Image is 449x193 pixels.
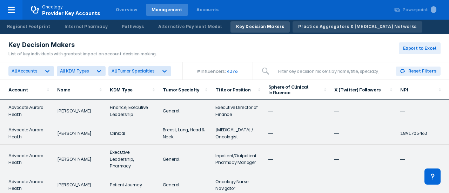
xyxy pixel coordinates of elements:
div: Title or Position [215,87,256,92]
button: Reset Filters [396,67,441,76]
span: Reset Filters [408,68,436,74]
div: Accounts [196,7,219,13]
td: [PERSON_NAME] [53,122,106,145]
div: List of key individuals with greatest impact on account decision making. [8,51,157,57]
span: All Tumor Specialties [112,68,155,74]
td: Executive Leadership, Pharmacy [106,145,159,174]
span: All Accounts [12,68,38,74]
span: Provider Key Accounts [42,10,100,16]
td: [MEDICAL_DATA] / Oncologist [211,122,264,145]
span: Key Decision Makers [8,41,75,49]
td: Clinical [106,122,159,145]
div: Account [8,87,45,92]
a: Pathways [116,21,150,33]
td: Executive Director of Finance [211,100,264,122]
a: Practice Aggregators & [MEDICAL_DATA] Networks [293,21,422,33]
span: 4376 [226,68,238,74]
div: # Influencers: [197,68,226,74]
div: Sphere of Clinical Influence [268,84,322,95]
td: — [330,122,396,145]
div: Tumor Specialty [163,87,203,92]
a: Regional Footprint [1,21,56,33]
td: General [159,100,212,122]
div: Powerpoint [403,7,436,13]
td: — [264,100,330,122]
td: — [330,100,396,122]
span: All KDM Types [60,68,89,74]
td: Inpatient/Outpatient Pharmacy Manager [211,145,264,174]
td: — [264,122,330,145]
td: 1891705463 [396,122,449,145]
button: Export to Excel [399,42,441,54]
div: Regional Footprint [7,23,51,30]
div: Management [152,7,182,13]
div: Alternative Payment Model [158,23,222,30]
div: X (Twitter) Followers [334,87,388,92]
a: Accounts [191,4,224,16]
td: Finance, Executive Leadership [106,100,159,122]
td: General [159,145,212,174]
a: Key Decision Makers [230,21,290,33]
div: Internal Pharmacy [65,23,108,30]
td: — [330,145,396,174]
td: [PERSON_NAME] [53,100,106,122]
td: Breast, Lung, Head & Neck [159,122,212,145]
td: [PERSON_NAME] [53,145,106,174]
div: Practice Aggregators & [MEDICAL_DATA] Networks [298,23,416,30]
div: Key Decision Makers [236,23,284,30]
a: Alternative Payment Model [153,21,228,33]
p: Oncology [42,4,63,10]
a: Internal Pharmacy [59,21,113,33]
div: NPI [400,87,408,93]
a: Overview [110,4,143,16]
td: — [396,145,449,174]
span: Export to Excel [403,45,436,51]
td: — [264,145,330,174]
input: Filter key decision makers by name, title, specialty, etc. [274,64,387,78]
div: Name [57,87,98,92]
div: Pathways [122,23,144,30]
div: KDM Type [110,87,150,92]
div: Contact Support [424,168,441,185]
a: Management [146,4,188,16]
td: — [396,100,449,122]
div: Overview [116,7,138,13]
